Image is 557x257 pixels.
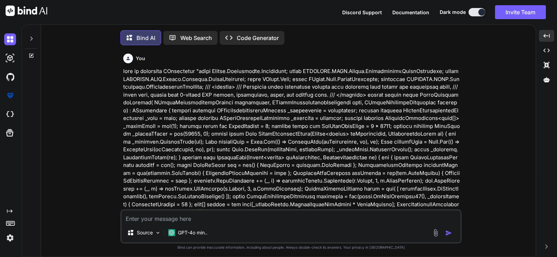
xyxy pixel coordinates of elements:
button: Documentation [392,9,429,16]
img: cloudideIcon [4,109,16,120]
img: attachment [432,229,440,237]
p: Bind can provide inaccurate information, including about people. Always double-check its answers.... [120,245,462,250]
span: Dark mode [440,9,466,16]
button: Discord Support [342,9,382,16]
p: Web Search [180,34,212,42]
img: Bind AI [6,6,47,16]
p: Code Generator [237,34,279,42]
h6: You [136,55,145,62]
img: premium [4,90,16,102]
img: darkAi-studio [4,52,16,64]
img: GPT-4o mini [168,229,175,236]
p: Bind AI [136,34,155,42]
button: Invite Team [495,5,546,19]
img: settings [4,232,16,244]
span: Documentation [392,9,429,15]
img: Pick Models [155,230,161,236]
p: Source [137,229,153,236]
img: githubDark [4,71,16,83]
p: GPT-4o min.. [178,229,207,236]
img: icon [445,230,452,236]
span: Discord Support [342,9,382,15]
img: darkChat [4,33,16,45]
